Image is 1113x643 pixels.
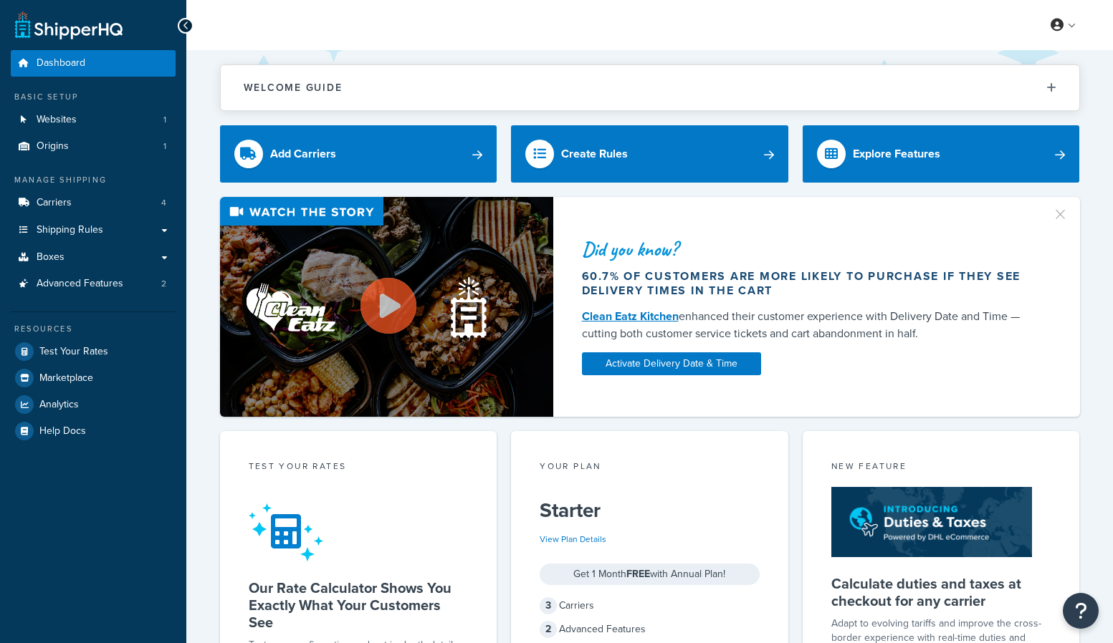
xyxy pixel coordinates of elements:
[540,621,557,638] span: 2
[11,50,176,77] a: Dashboard
[831,575,1051,609] h5: Calculate duties and taxes at checkout for any carrier
[11,271,176,297] a: Advanced Features2
[37,251,65,264] span: Boxes
[11,107,176,133] a: Websites1
[11,190,176,216] li: Carriers
[220,125,497,183] a: Add Carriers
[11,418,176,444] a: Help Docs
[11,244,176,271] a: Boxes
[221,65,1079,110] button: Welcome Guide
[11,133,176,160] li: Origins
[39,399,79,411] span: Analytics
[561,144,628,164] div: Create Rules
[37,224,103,236] span: Shipping Rules
[37,57,85,69] span: Dashboard
[270,144,336,164] div: Add Carriers
[11,107,176,133] li: Websites
[582,269,1035,298] div: 60.7% of customers are more likely to purchase if they see delivery times in the cart
[540,619,760,639] div: Advanced Features
[540,564,760,585] div: Get 1 Month with Annual Plan!
[163,114,166,126] span: 1
[582,308,1035,342] div: enhanced their customer experience with Delivery Date and Time — cutting both customer service ti...
[244,82,343,93] h2: Welcome Guide
[11,217,176,243] a: Shipping Rules
[249,579,469,631] h5: Our Rate Calculator Shows You Exactly What Your Customers See
[582,308,679,324] a: Clean Eatz Kitchen
[831,460,1051,476] div: New Feature
[37,114,77,126] span: Websites
[540,597,557,614] span: 3
[11,323,176,335] div: Resources
[540,596,760,616] div: Carriers
[11,365,176,391] a: Marketplace
[11,190,176,216] a: Carriers4
[540,533,606,546] a: View Plan Details
[1063,593,1099,629] button: Open Resource Center
[540,460,760,476] div: Your Plan
[249,460,469,476] div: Test your rates
[37,197,72,209] span: Carriers
[11,174,176,186] div: Manage Shipping
[803,125,1080,183] a: Explore Features
[37,278,123,290] span: Advanced Features
[11,339,176,364] a: Test Your Rates
[11,91,176,103] div: Basic Setup
[39,372,93,385] span: Marketplace
[11,392,176,417] a: Analytics
[11,271,176,297] li: Advanced Features
[540,499,760,522] h5: Starter
[220,197,553,417] img: Video thumbnail
[161,197,166,209] span: 4
[37,140,69,153] span: Origins
[39,425,86,437] span: Help Docs
[853,144,940,164] div: Explore Features
[582,239,1035,259] div: Did you know?
[39,346,108,358] span: Test Your Rates
[511,125,788,183] a: Create Rules
[582,352,761,375] a: Activate Delivery Date & Time
[161,278,166,290] span: 2
[11,133,176,160] a: Origins1
[163,140,166,153] span: 1
[626,566,650,581] strong: FREE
